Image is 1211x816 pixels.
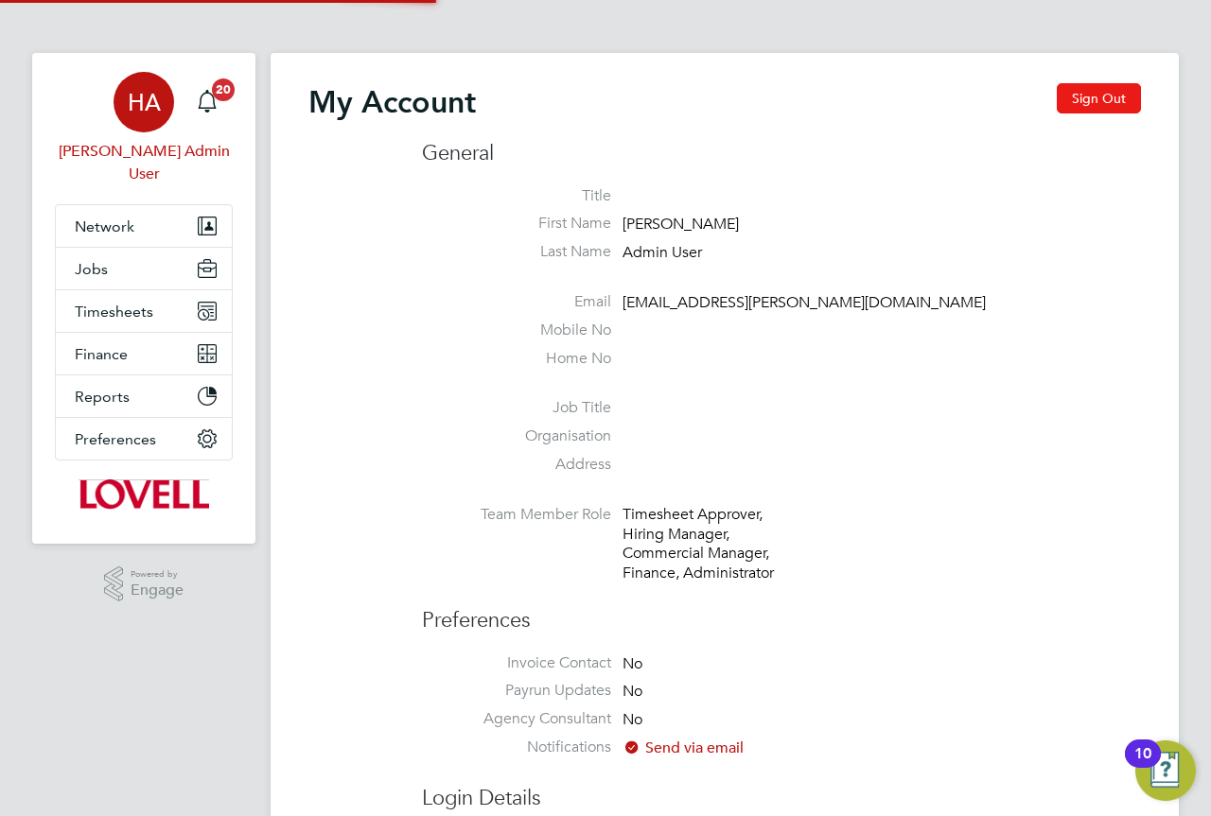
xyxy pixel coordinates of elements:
[623,683,642,702] span: No
[422,738,611,757] label: Notifications
[422,321,611,340] label: Mobile No
[56,418,232,460] button: Preferences
[75,260,108,278] span: Jobs
[422,681,611,701] label: Payrun Updates
[56,333,232,374] button: Finance
[131,582,184,599] span: Engage
[422,653,611,673] label: Invoice Contact
[131,566,184,582] span: Powered by
[56,375,232,417] button: Reports
[422,214,611,234] label: First Name
[75,430,156,448] span: Preferences
[32,53,255,544] nav: Main navigation
[422,588,1141,634] h3: Preferences
[422,709,611,729] label: Agency Consultant
[1135,740,1196,801] button: Open Resource Center, 10 new notifications
[79,479,208,510] img: lovell-logo-retina.png
[422,292,611,312] label: Email
[55,140,233,185] span: Hays Admin User
[75,303,153,321] span: Timesheets
[623,216,739,234] span: [PERSON_NAME]
[55,479,233,510] a: Go to home page
[623,710,642,729] span: No
[623,654,642,673] span: No
[623,738,744,757] span: Send via email
[56,248,232,289] button: Jobs
[422,455,611,475] label: Address
[623,243,702,262] span: Admin User
[75,345,128,363] span: Finance
[623,293,986,312] span: [EMAIL_ADDRESS][PERSON_NAME][DOMAIN_NAME]
[422,398,611,418] label: Job Title
[212,78,235,101] span: 20
[104,566,184,602] a: Powered byEngage
[422,349,611,369] label: Home No
[1134,754,1151,778] div: 10
[188,72,226,132] a: 20
[422,505,611,525] label: Team Member Role
[128,90,161,114] span: HA
[308,83,476,121] h2: My Account
[422,426,611,446] label: Organisation
[422,242,611,262] label: Last Name
[422,186,611,206] label: Title
[623,505,802,583] div: Timesheet Approver, Hiring Manager, Commercial Manager, Finance, Administrator
[422,140,1141,167] h3: General
[55,72,233,185] a: HA[PERSON_NAME] Admin User
[75,217,134,235] span: Network
[75,388,130,406] span: Reports
[56,205,232,247] button: Network
[1057,83,1141,113] button: Sign Out
[56,290,232,332] button: Timesheets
